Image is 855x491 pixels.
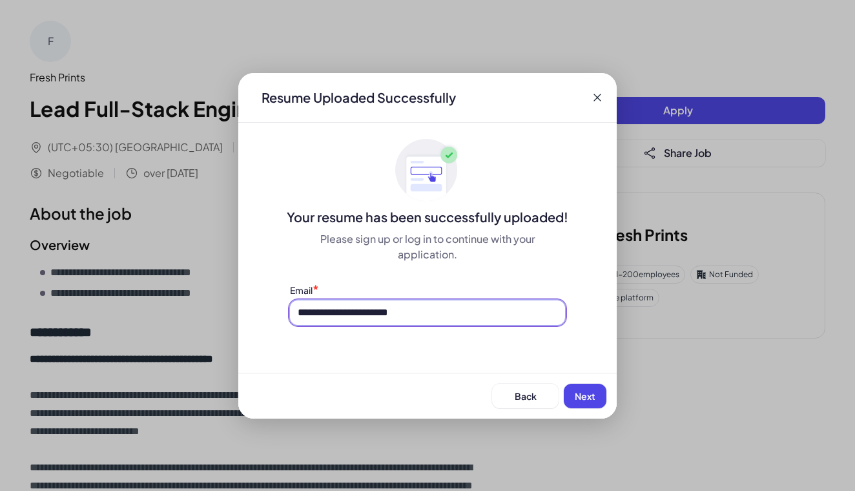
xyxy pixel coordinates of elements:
div: Your resume has been successfully uploaded! [238,208,617,226]
label: Email [290,284,313,296]
img: ApplyedMaskGroup3.svg [395,138,460,203]
span: Next [575,390,595,402]
button: Back [492,384,559,408]
div: Please sign up or log in to continue with your application. [290,231,565,262]
span: Back [515,390,537,402]
button: Next [564,384,606,408]
div: Resume Uploaded Successfully [251,89,466,107]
